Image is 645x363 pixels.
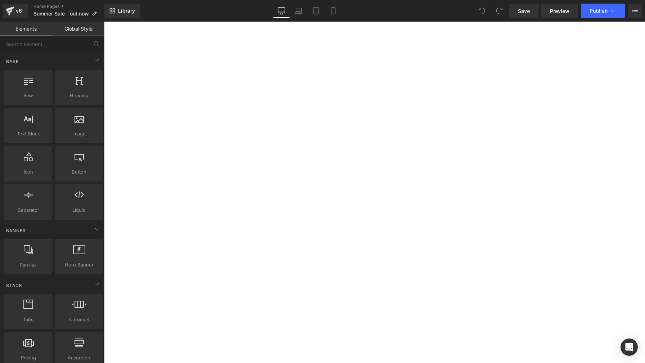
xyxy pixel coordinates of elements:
span: Banner [5,227,27,234]
span: Row [6,92,50,99]
span: Base [5,58,19,65]
a: v6 [3,4,28,18]
span: Tabs [6,316,50,323]
a: Home Pages [33,4,104,9]
span: Pricing [6,354,50,362]
button: Publish [581,4,625,18]
span: Save [518,7,530,15]
div: v6 [14,6,23,15]
span: Accordion [57,354,101,362]
a: Mobile [325,4,342,18]
button: Redo [492,4,506,18]
span: Image [57,130,101,138]
span: Carousel [57,316,101,323]
span: Preview [550,7,569,15]
span: Text Block [6,130,50,138]
span: Icon [6,168,50,176]
a: Desktop [273,4,290,18]
a: Preview [541,4,578,18]
button: More [628,4,642,18]
button: Undo [475,4,489,18]
span: Parallax [6,261,50,269]
div: Open Intercom Messenger [621,339,638,356]
span: Summer Sale - out now [33,11,89,17]
span: Stack [5,282,23,289]
span: Liquid [57,206,101,214]
a: New Library [104,4,140,18]
span: Separator [6,206,50,214]
span: Publish [590,8,608,14]
span: Hero Banner [57,261,101,269]
a: Global Style [52,22,104,36]
a: Tablet [307,4,325,18]
span: Library [118,8,135,14]
a: Laptop [290,4,307,18]
span: Heading [57,92,101,99]
span: Button [57,168,101,176]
